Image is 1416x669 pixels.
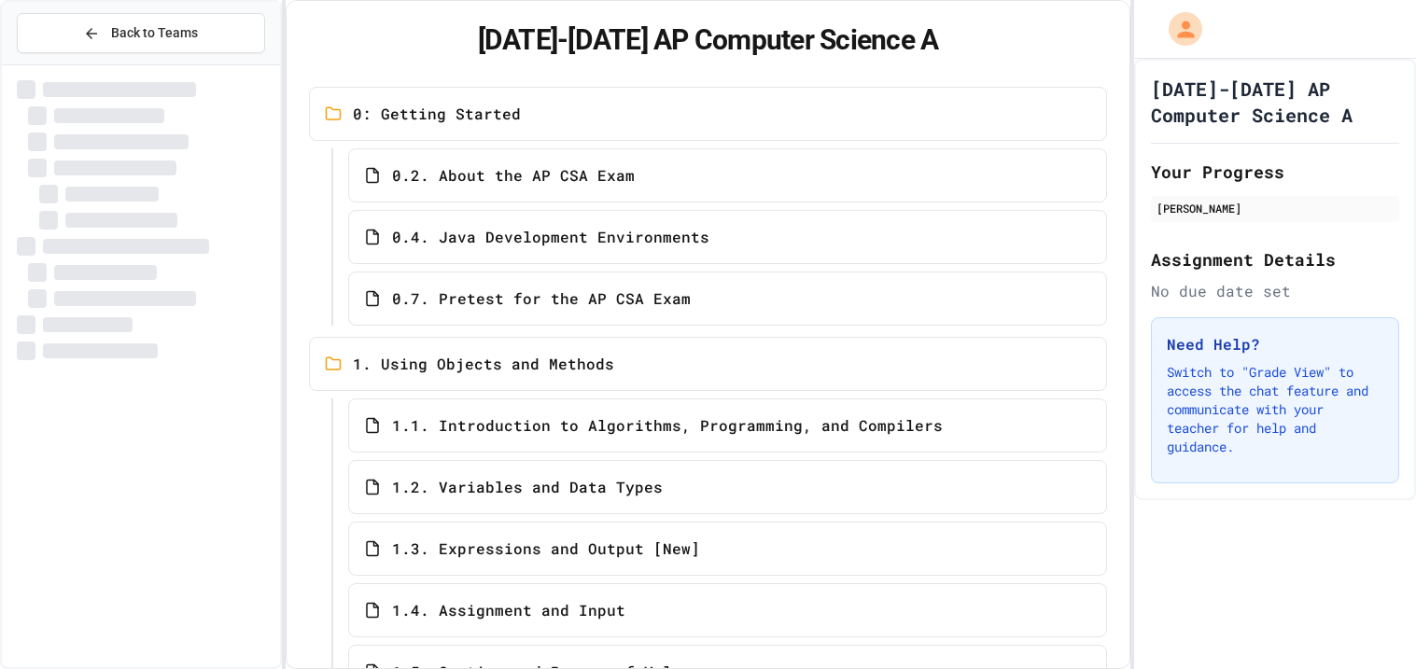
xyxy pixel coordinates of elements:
[1151,76,1399,128] h1: [DATE]-[DATE] AP Computer Science A
[392,476,663,498] span: 1.2. Variables and Data Types
[348,210,1107,264] a: 0.4. Java Development Environments
[17,13,265,53] button: Back to Teams
[348,148,1107,202] a: 0.2. About the AP CSA Exam
[392,287,691,310] span: 0.7. Pretest for the AP CSA Exam
[392,537,700,560] span: 1.3. Expressions and Output [New]
[348,522,1107,576] a: 1.3. Expressions and Output [New]
[1151,280,1399,302] div: No due date set
[353,103,521,125] span: 0: Getting Started
[111,23,198,43] span: Back to Teams
[348,460,1107,514] a: 1.2. Variables and Data Types
[348,398,1107,453] a: 1.1. Introduction to Algorithms, Programming, and Compilers
[392,226,709,248] span: 0.4. Java Development Environments
[1167,363,1383,456] p: Switch to "Grade View" to access the chat feature and communicate with your teacher for help and ...
[1157,200,1394,216] div: [PERSON_NAME]
[392,164,635,187] span: 0.2. About the AP CSA Exam
[392,599,625,621] span: 1.4. Assignment and Input
[353,353,614,375] span: 1. Using Objects and Methods
[348,272,1107,326] a: 0.7. Pretest for the AP CSA Exam
[1151,159,1399,185] h2: Your Progress
[1149,7,1207,50] div: My Account
[1151,246,1399,272] h2: Assignment Details
[348,583,1107,637] a: 1.4. Assignment and Input
[1167,333,1383,355] h3: Need Help?
[309,23,1107,57] h1: [DATE]-[DATE] AP Computer Science A
[392,414,943,437] span: 1.1. Introduction to Algorithms, Programming, and Compilers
